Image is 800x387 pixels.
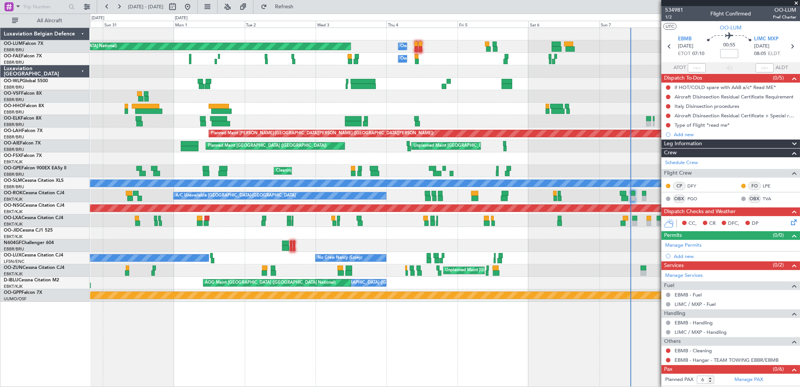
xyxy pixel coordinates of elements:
a: EBBR/BRU [4,97,24,103]
label: Planned PAX [665,376,693,384]
div: Add new [674,131,796,138]
a: OO-ELKFalcon 8X [4,116,41,121]
a: EBKT/KJK [4,221,23,227]
span: OO-GPE [4,166,21,170]
span: DP [752,220,759,227]
a: OO-LAHFalcon 7X [4,129,43,133]
a: OO-FAEFalcon 7X [4,54,42,58]
span: OO-GPP [4,290,21,295]
span: Fuel [664,281,674,290]
span: OO-SLM [4,178,22,183]
span: CR [709,220,716,227]
span: ELDT [768,50,780,58]
a: EBBR/BRU [4,109,24,115]
button: UTC [663,23,676,30]
span: OO-LXA [4,216,21,220]
a: Schedule Crew [665,159,698,167]
span: LIMC MXP [754,35,779,43]
a: OO-VSFFalcon 8X [4,91,42,96]
a: EBBR/BRU [4,246,24,252]
span: (0/0) [773,231,784,239]
div: Owner Melsbroek Air Base [400,53,452,64]
span: Dispatch To-Dos [664,74,702,83]
div: A/C Unavailable [GEOGRAPHIC_DATA]-[GEOGRAPHIC_DATA] [176,190,296,201]
a: OO-WLPGlobal 5500 [4,79,48,83]
a: OO-AIEFalcon 7X [4,141,41,146]
div: CP [673,182,685,190]
div: Sun 7 [600,21,670,28]
div: Planned Maint [GEOGRAPHIC_DATA] ([GEOGRAPHIC_DATA]) [208,140,327,152]
span: OO-ELK [4,116,21,121]
a: EBBR/BRU [4,84,24,90]
a: OO-JIDCessna CJ1 525 [4,228,53,233]
span: Leg Information [664,140,702,148]
a: OO-GPPFalcon 7X [4,290,42,295]
span: (0/5) [773,74,784,82]
a: TVA [763,195,780,202]
a: EBMB - Fuel [675,292,702,298]
span: OO-LUM [773,6,796,14]
span: Permits [664,231,682,240]
a: LIMC / MXP - Handling [675,329,727,335]
span: Handling [664,309,685,318]
div: Unplanned Maint [GEOGRAPHIC_DATA] ([GEOGRAPHIC_DATA] National) [414,140,555,152]
a: EBBR/BRU [4,134,24,140]
a: EBMB - Handling [675,319,713,326]
div: Type of Flight *read me* [675,122,730,128]
span: OO-LAH [4,129,22,133]
a: Manage Permits [665,242,702,249]
span: OO-FSX [4,154,21,158]
a: PGO [687,195,704,202]
div: OBX [748,195,761,203]
div: [DATE] [92,15,104,21]
div: Wed 3 [316,21,386,28]
div: Cleaning [GEOGRAPHIC_DATA] ([GEOGRAPHIC_DATA] National) [276,165,402,177]
span: OO-NSG [4,203,23,208]
span: OO-ROK [4,191,23,195]
div: Add new [674,253,796,260]
a: LFSN/ENC [4,259,24,264]
div: Thu 4 [386,21,457,28]
span: 08:05 [754,50,766,58]
a: EBBR/BRU [4,184,24,190]
a: N604GFChallenger 604 [4,241,54,245]
div: Aircraft Disinsection Residual Certificate + Special request [675,112,796,119]
a: EBBR/BRU [4,172,24,177]
span: D-IBLU [4,278,18,283]
a: EBBR/BRU [4,147,24,152]
span: OO-HHO [4,104,23,108]
a: OO-FSXFalcon 7X [4,154,42,158]
a: EBBR/BRU [4,122,24,127]
a: EBKT/KJK [4,271,23,277]
div: Tue 2 [245,21,316,28]
a: EBMB - Cleaning [675,347,712,354]
div: [DATE] [175,15,188,21]
input: Trip Number [23,1,66,12]
a: EBKT/KJK [4,209,23,215]
span: Pax [664,365,672,374]
a: D-IBLUCessna Citation M2 [4,278,59,283]
div: Aircraft Disinsection Residual Certificate Requirement [675,94,794,100]
div: Planned Maint [PERSON_NAME]-[GEOGRAPHIC_DATA][PERSON_NAME] ([GEOGRAPHIC_DATA][PERSON_NAME]) [211,128,434,139]
a: EBKT/KJK [4,284,23,289]
span: OO-WLP [4,79,22,83]
span: ETOT [678,50,690,58]
span: Refresh [269,4,300,9]
div: Unplanned Maint [GEOGRAPHIC_DATA] ([GEOGRAPHIC_DATA]) [446,265,569,276]
span: Others [664,337,681,346]
div: Flight Confirmed [710,10,751,18]
span: [DATE] [678,43,693,50]
span: OO-AIE [4,141,20,146]
div: Italy Disinsection procedures [675,103,739,109]
a: OO-ROKCessna Citation CJ4 [4,191,64,195]
div: OBX [673,195,685,203]
span: [DATE] - [DATE] [128,3,163,10]
span: 534981 [665,6,683,14]
a: EBKT/KJK [4,159,23,165]
a: LIMC / MXP - Fuel [675,301,716,307]
div: Sat 6 [528,21,599,28]
a: OO-NSGCessna Citation CJ4 [4,203,64,208]
span: Services [664,261,684,270]
span: Crew [664,149,677,157]
span: N604GF [4,241,21,245]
